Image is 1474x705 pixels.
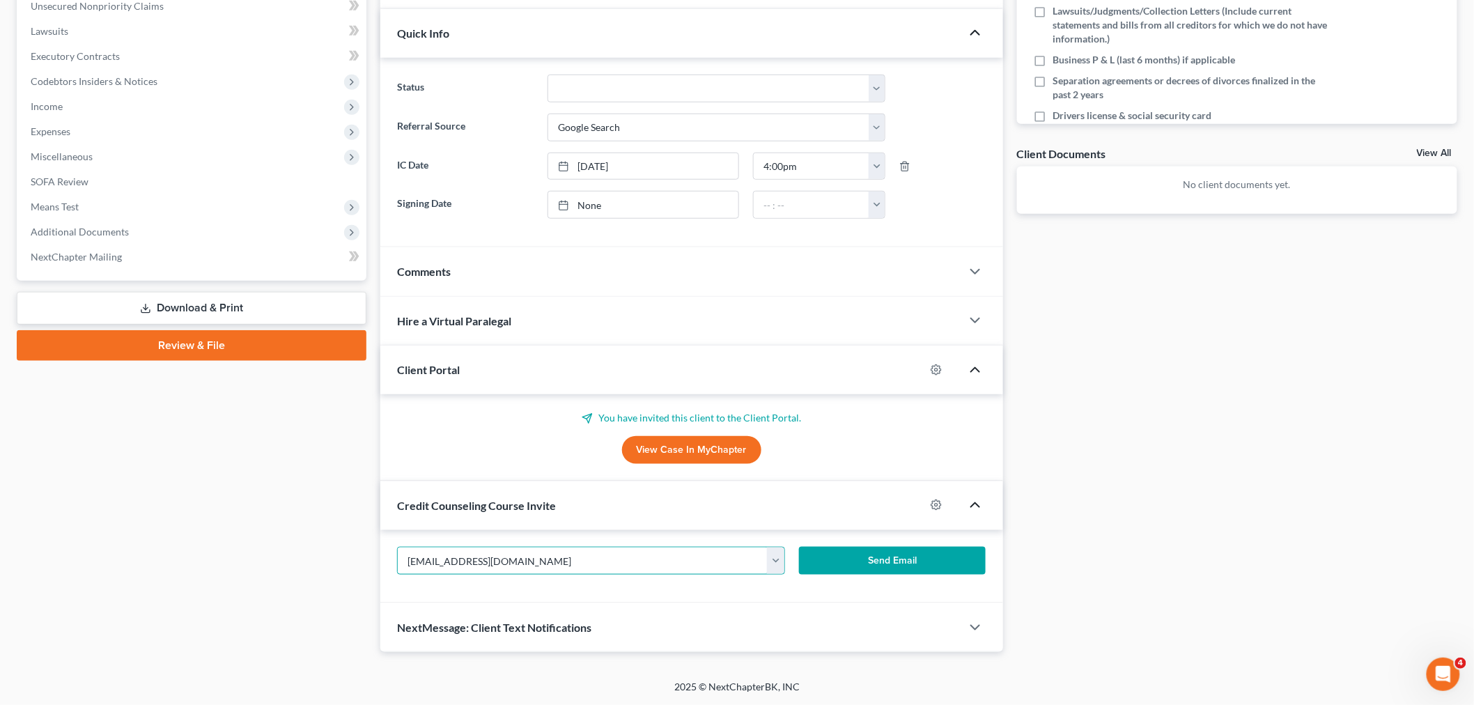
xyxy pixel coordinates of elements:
[390,153,541,180] label: IC Date
[397,363,460,376] span: Client Portal
[548,153,738,180] a: [DATE]
[340,680,1134,705] div: 2025 © NextChapterBK, INC
[390,114,541,141] label: Referral Source
[397,314,511,327] span: Hire a Virtual Paralegal
[390,75,541,102] label: Status
[397,411,986,425] p: You have invited this client to the Client Portal.
[754,153,869,180] input: -- : --
[20,245,366,270] a: NextChapter Mailing
[31,176,88,187] span: SOFA Review
[31,251,122,263] span: NextChapter Mailing
[622,436,761,464] a: View Case in MyChapter
[31,25,68,37] span: Lawsuits
[1053,109,1212,123] span: Drivers license & social security card
[397,26,449,40] span: Quick Info
[31,150,93,162] span: Miscellaneous
[17,330,366,361] a: Review & File
[1017,146,1106,161] div: Client Documents
[20,19,366,44] a: Lawsuits
[20,169,366,194] a: SOFA Review
[1028,178,1447,192] p: No client documents yet.
[1053,4,1335,46] span: Lawsuits/Judgments/Collection Letters (Include current statements and bills from all creditors fo...
[799,547,986,575] button: Send Email
[31,75,157,87] span: Codebtors Insiders & Notices
[20,44,366,69] a: Executory Contracts
[741,552,758,569] keeper-lock: Open Keeper Popup
[397,621,591,634] span: NextMessage: Client Text Notifications
[397,499,556,512] span: Credit Counseling Course Invite
[1053,74,1335,102] span: Separation agreements or decrees of divorces finalized in the past 2 years
[754,192,869,218] input: -- : --
[1053,53,1236,67] span: Business P & L (last 6 months) if applicable
[1427,658,1460,691] iframe: Intercom live chat
[1417,148,1452,158] a: View All
[17,292,366,325] a: Download & Print
[31,50,120,62] span: Executory Contracts
[31,100,63,112] span: Income
[397,265,451,278] span: Comments
[31,125,70,137] span: Expenses
[398,548,768,574] input: Enter email
[1455,658,1466,669] span: 4
[31,226,129,238] span: Additional Documents
[31,201,79,212] span: Means Test
[390,191,541,219] label: Signing Date
[548,192,738,218] a: None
